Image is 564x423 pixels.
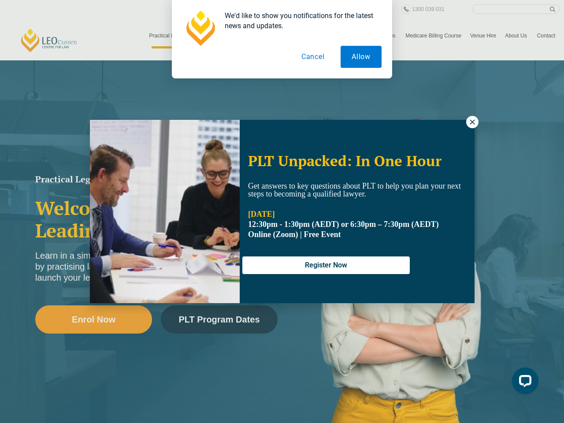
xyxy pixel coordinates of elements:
[218,11,382,31] div: We'd like to show you notifications for the latest news and updates.
[90,120,240,303] img: Woman in yellow blouse holding folders looking to the right and smiling
[248,182,461,198] span: Get answers to key questions about PLT to help you plan your next steps to becoming a qualified l...
[248,210,275,219] strong: [DATE]
[290,46,336,68] button: Cancel
[248,220,439,229] strong: 12:30pm - 1:30pm (AEDT) or 6:30pm – 7:30pm (AEDT)
[466,116,479,128] button: Close
[341,46,382,68] button: Allow
[505,364,542,401] iframe: LiveChat chat widget
[248,230,341,239] span: Online (Zoom) | Free Event
[182,11,218,46] img: notification icon
[242,256,410,274] button: Register Now
[248,151,442,170] span: PLT Unpacked: In One Hour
